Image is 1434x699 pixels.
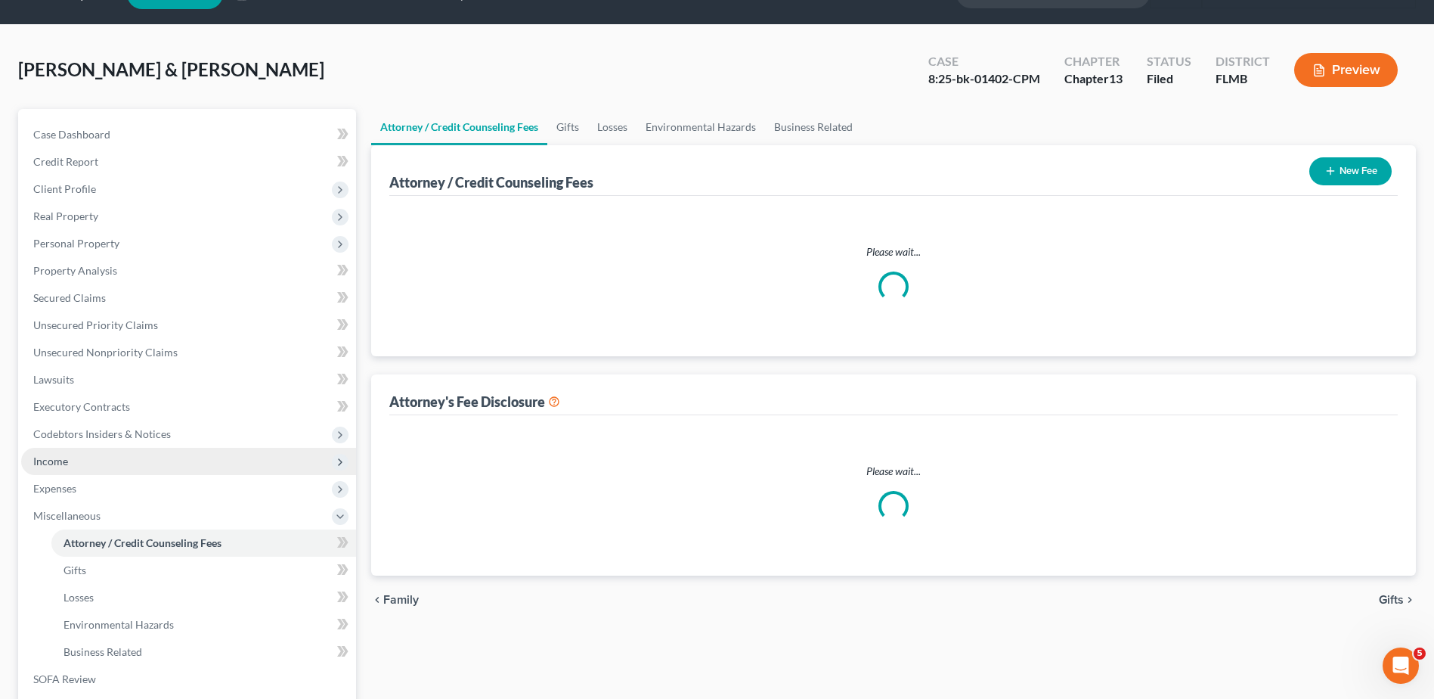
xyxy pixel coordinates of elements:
span: Executory Contracts [33,400,130,413]
div: Filed [1147,70,1191,88]
button: chevron_left Family [371,594,419,606]
a: Secured Claims [21,284,356,312]
span: Attorney / Credit Counseling Fees [63,536,221,549]
a: Property Analysis [21,257,356,284]
span: Miscellaneous [33,509,101,522]
span: Case Dashboard [33,128,110,141]
div: Case [928,53,1040,70]
a: Case Dashboard [21,121,356,148]
div: Status [1147,53,1191,70]
a: Business Related [51,638,356,666]
span: Expenses [33,482,76,495]
button: Preview [1294,53,1398,87]
a: Gifts [547,109,588,145]
a: Attorney / Credit Counseling Fees [51,530,356,557]
div: 8:25-bk-01402-CPM [928,70,1040,88]
span: Business Related [63,645,142,658]
span: Credit Report [33,155,98,168]
a: Losses [51,584,356,611]
div: Chapter [1064,53,1123,70]
span: Client Profile [33,182,96,195]
a: Business Related [765,109,862,145]
span: Personal Property [33,237,119,250]
a: SOFA Review [21,666,356,693]
a: Credit Report [21,148,356,176]
button: New Fee [1309,157,1392,185]
span: Codebtors Insiders & Notices [33,427,171,440]
a: Attorney / Credit Counseling Fees [371,109,547,145]
span: Family [383,594,419,606]
a: Unsecured Priority Claims [21,312,356,339]
span: Property Analysis [33,264,117,277]
i: chevron_right [1404,594,1416,606]
i: chevron_left [371,594,383,606]
span: [PERSON_NAME] & [PERSON_NAME] [18,58,324,80]
span: Income [33,455,68,468]
p: Please wait... [401,244,1386,259]
a: Environmental Hazards [636,109,765,145]
iframe: Intercom live chat [1383,648,1419,684]
span: Unsecured Nonpriority Claims [33,346,178,359]
a: Losses [588,109,636,145]
span: Gifts [63,564,86,576]
span: 13 [1109,71,1123,85]
div: Chapter [1064,70,1123,88]
a: Gifts [51,557,356,584]
p: Please wait... [401,464,1386,479]
a: Lawsuits [21,366,356,393]
a: Environmental Hazards [51,611,356,638]
span: Secured Claims [33,291,106,304]
div: Attorney / Credit Counseling Fees [389,173,593,191]
span: Lawsuits [33,373,74,386]
span: 5 [1414,648,1426,660]
span: Unsecured Priority Claims [33,318,158,331]
a: Executory Contracts [21,393,356,421]
span: Real Property [33,210,98,222]
div: Attorney's Fee Disclosure [389,393,560,411]
span: Environmental Hazards [63,618,174,631]
span: Gifts [1379,594,1404,606]
div: District [1216,53,1270,70]
span: SOFA Review [33,673,96,685]
span: Losses [63,591,94,604]
button: Gifts chevron_right [1379,594,1416,606]
div: FLMB [1216,70,1270,88]
a: Unsecured Nonpriority Claims [21,339,356,366]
